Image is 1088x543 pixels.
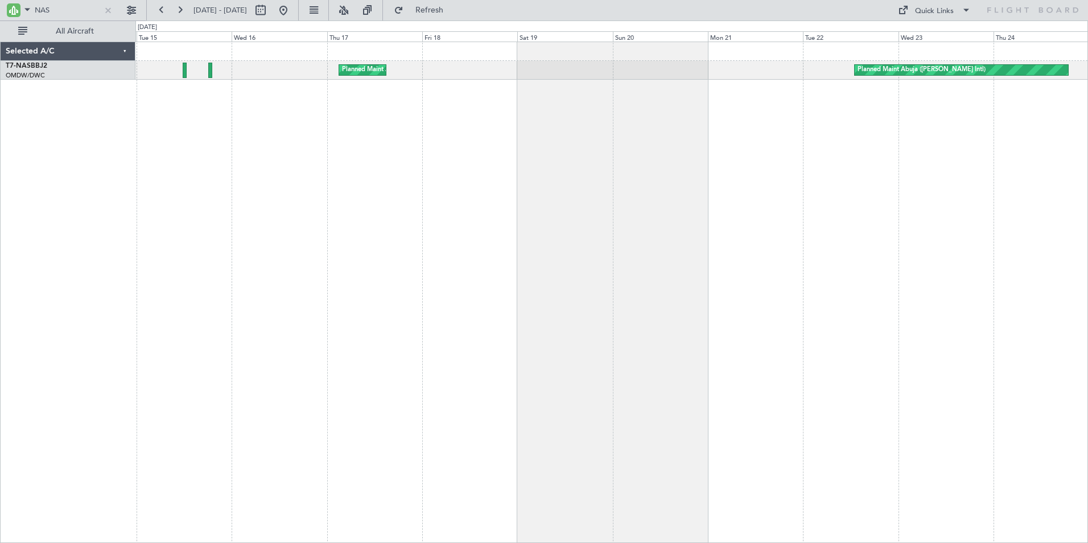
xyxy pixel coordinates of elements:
[35,2,100,19] input: A/C (Reg. or Type)
[232,31,327,42] div: Wed 16
[803,31,898,42] div: Tue 22
[137,31,232,42] div: Tue 15
[138,23,157,32] div: [DATE]
[6,63,31,69] span: T7-NAS
[915,6,954,17] div: Quick Links
[406,6,454,14] span: Refresh
[327,31,422,42] div: Thu 17
[342,61,470,79] div: Planned Maint Abuja ([PERSON_NAME] Intl)
[6,63,47,69] a: T7-NASBBJ2
[708,31,803,42] div: Mon 21
[389,1,457,19] button: Refresh
[517,31,612,42] div: Sat 19
[13,22,123,40] button: All Aircraft
[30,27,120,35] span: All Aircraft
[6,71,45,80] a: OMDW/DWC
[422,31,517,42] div: Fri 18
[892,1,976,19] button: Quick Links
[858,61,986,79] div: Planned Maint Abuja ([PERSON_NAME] Intl)
[899,31,994,42] div: Wed 23
[193,5,247,15] span: [DATE] - [DATE]
[613,31,708,42] div: Sun 20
